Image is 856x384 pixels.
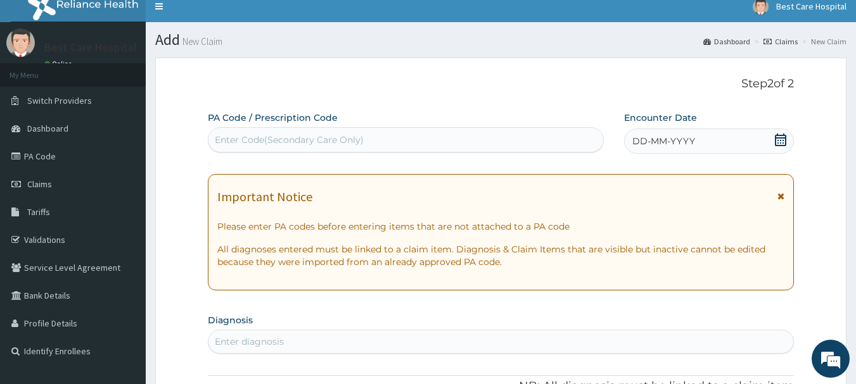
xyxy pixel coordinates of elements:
span: Claims [27,178,52,190]
span: Dashboard [27,123,68,134]
span: Tariffs [27,206,50,218]
a: Claims [763,36,798,47]
span: DD-MM-YYYY [632,135,695,147]
a: Dashboard [703,36,750,47]
label: PA Code / Prescription Code [208,111,338,124]
textarea: Type your message and hit 'Enter' [6,252,241,297]
a: Online [44,59,75,68]
label: Diagnosis [208,314,253,326]
div: Chat with us now [66,71,213,87]
p: Step 2 of 2 [208,77,795,91]
img: User Image [6,28,35,57]
span: We're online! [73,113,175,240]
img: d_794563401_company_1708531726252_794563401 [23,63,51,95]
label: Encounter Date [624,111,697,124]
div: Enter Code(Secondary Care Only) [215,133,364,146]
h1: Add [155,32,846,48]
p: Please enter PA codes before entering items that are not attached to a PA code [217,220,785,233]
li: New Claim [799,36,846,47]
p: All diagnoses entered must be linked to a claim item. Diagnosis & Claim Items that are visible bu... [217,243,785,268]
div: Minimize live chat window [208,6,238,37]
div: Enter diagnosis [215,335,284,348]
span: Best Care Hospital [776,1,846,12]
small: New Claim [180,37,222,46]
h1: Important Notice [217,190,312,204]
span: Switch Providers [27,95,92,106]
p: Best Care Hospital [44,42,137,53]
